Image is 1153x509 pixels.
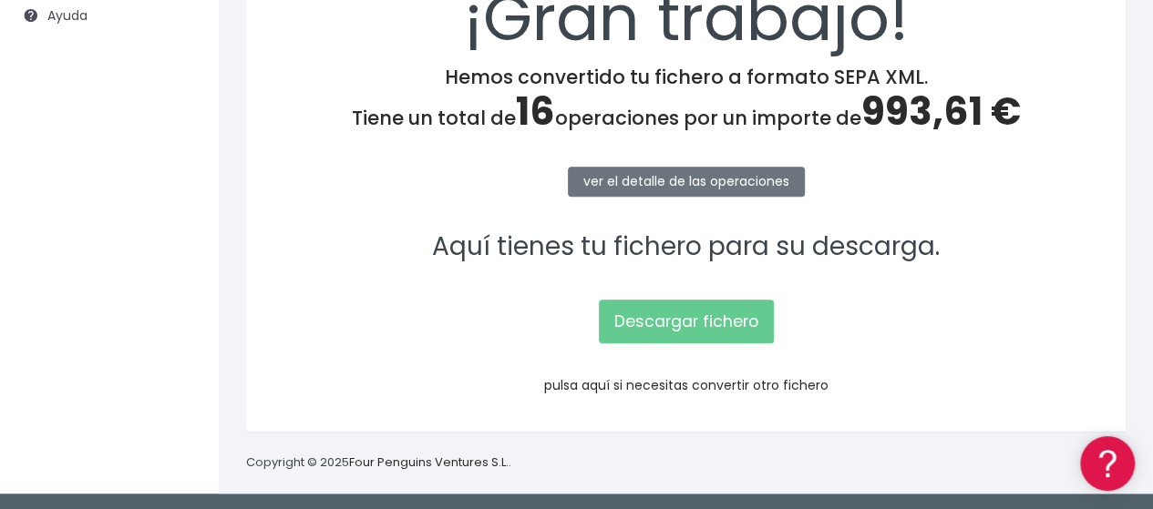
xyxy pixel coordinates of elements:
[568,167,805,197] a: ver el detalle de las operaciones
[544,376,829,394] a: pulsa aquí si necesitas convertir otro fichero
[270,66,1102,135] h4: Hemos convertido tu fichero a formato SEPA XML. Tiene un total de operaciones por un importe de
[270,227,1102,268] p: Aquí tienes tu fichero para su descarga.
[516,85,555,138] span: 16
[599,300,774,343] a: Descargar fichero
[47,6,88,25] span: Ayuda
[349,453,509,471] a: Four Penguins Ventures S.L.
[861,85,1021,138] span: 993,61 €
[246,453,511,473] p: Copyright © 2025 .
